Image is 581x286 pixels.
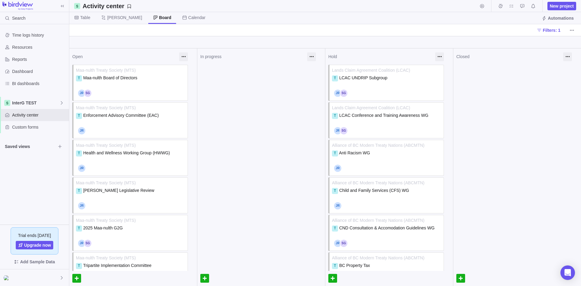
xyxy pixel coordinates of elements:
span: Health and Wellness Working Group (HWWG) [83,150,170,155]
a: Time logs [496,5,505,9]
span: [PERSON_NAME] Legislative Review [83,188,154,193]
span: Board [159,15,171,21]
div: Joseph Rotenberg [334,127,341,134]
div: Sophie Gonthier [340,127,347,134]
span: Save your current layout and filters as a View [80,2,134,10]
span: Automations [539,14,576,22]
span: Filters: 1 [534,26,563,35]
div: T [332,113,338,119]
h2: Activity center [83,2,124,10]
div: T [332,263,338,269]
span: Child and Family Services (CFS) WG [339,188,409,193]
span: CND Consultation & Accomodation Guidelines WG [339,225,435,230]
div: Sophie Gonthier [340,90,347,97]
span: Automations [548,15,574,21]
span: Enforcement Advisory Committee (EAC) [83,113,159,118]
div: T [76,188,82,194]
span: Reports [12,56,67,62]
div: Joseph Rotenberg [78,165,85,172]
span: Maa-nulth Treaty Society (MTS) [76,217,185,223]
span: My assignments [507,2,516,10]
div: Joseph Rotenberg [334,90,341,97]
span: Maa-nulth Treaty Society (MTS) [76,67,185,73]
span: Saved views [5,143,56,150]
span: Add Sample Data [20,258,55,265]
span: Maa-nulth Treaty Society (MTS) [76,255,185,261]
span: Tripartite Implementation Committee [83,263,152,268]
div: More actions [563,52,572,61]
a: Approval requests [518,5,527,9]
a: Upgrade now [16,241,54,249]
span: Notifications [529,2,537,10]
span: LCAC UNDRIP Subgroup [339,75,387,80]
div: Joseph Rotenberg [78,127,85,134]
span: Filters: 1 [543,27,560,33]
span: Calendar [188,15,205,21]
span: [PERSON_NAME] [107,15,142,21]
div: T [76,225,82,232]
span: New project [550,3,574,9]
a: Notifications [529,5,537,9]
span: Search [12,15,25,21]
div: Open Intercom Messenger [560,265,575,280]
span: Time logs history [12,32,67,38]
span: BI dashboards [12,81,67,87]
span: Time logs [496,2,505,10]
span: More actions [568,26,576,35]
span: Upgrade now [24,242,51,248]
div: Sophie Gonthier [340,240,347,247]
div: T [332,150,338,156]
span: Lands Claim Agreement Coalition (LCAC) [332,105,441,111]
span: Activity center [12,112,67,118]
span: 2025 Maa-nulth G2G [83,225,123,230]
span: BC Property Tax [339,263,370,268]
span: Maa-nulth Treaty Society (MTS) [76,180,185,186]
div: Hold [328,54,432,60]
div: T [76,75,82,81]
img: Show [4,275,11,280]
a: My assignments [507,5,516,9]
span: Alliance of BC Modern Treaty Nations (ABCMTN) [332,142,441,148]
div: Sophie Gonthier [4,274,11,281]
div: More actions [307,52,316,61]
div: Sophie Gonthier [84,90,91,97]
span: Lands Claim Agreement Coalition (LCAC) [332,67,441,73]
div: Joseph Rotenberg [334,240,341,247]
span: Alliance of BC Modern Treaty Nations (ABCMTN) [332,217,441,223]
span: LCAC Conference and Training Awareness WG [339,113,428,118]
div: In progress [200,54,304,60]
div: T [76,113,82,119]
div: T [76,263,82,269]
div: Sophie Gonthier [84,240,91,247]
span: InterG TEST [12,100,59,106]
div: More actions [435,52,444,61]
span: Start timer [478,2,486,10]
span: Add Sample Data [5,257,64,267]
span: New project [547,2,576,10]
span: Dashboard [12,68,67,74]
span: Custom forms [12,124,67,130]
div: T [76,150,82,156]
span: Table [80,15,90,21]
div: T [332,188,338,194]
span: Alliance of BC Modern Treaty Nations (ABCMTN) [332,180,441,186]
span: Maa-nulth Treaty Society (MTS) [76,105,185,111]
div: T [332,225,338,232]
div: Open [72,54,176,60]
span: Browse views [56,142,64,151]
span: Anti Racism WG [339,150,370,155]
div: T [332,75,338,81]
div: Joseph Rotenberg [334,202,341,209]
img: logo [2,2,33,10]
div: Closed [456,54,560,60]
div: Joseph Rotenberg [334,165,341,172]
div: Joseph Rotenberg [78,240,85,247]
span: Trial ends [DATE] [18,232,51,238]
span: Maa-nulth Treaty Society (MTS) [76,142,185,148]
span: Alliance of BC Modern Treaty Nations (ABCMTN) [332,255,441,261]
span: Maa-nulth Board of Directors [83,75,137,80]
span: Resources [12,44,67,50]
div: Joseph Rotenberg [78,90,85,97]
div: More actions [179,52,188,61]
